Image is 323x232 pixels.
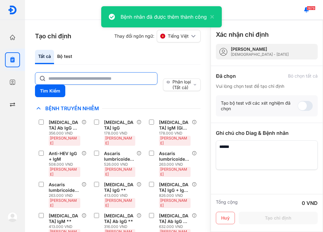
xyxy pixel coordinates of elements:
[231,52,289,57] div: [DEMOGRAPHIC_DATA] - [DATE]
[159,120,189,131] div: [MEDICAL_DATA] IgM (Giun tròn chuột)
[121,13,207,21] div: Bệnh nhân đã được thêm thành công
[159,151,189,162] div: Ascaris lumbricoides IgG (Giun đũa)
[159,162,192,167] div: 263.000 VND
[104,224,137,229] div: 316.000 VND
[35,32,71,40] h3: Tạo chỉ định
[49,131,82,136] div: 356.000 VND
[49,182,79,193] div: Ascaris lumbricoides IgM (Giun đũa)
[159,193,192,198] div: 826.000 VND
[8,5,17,15] img: logo
[49,193,82,198] div: 263.000 VND
[160,198,187,208] span: [PERSON_NAME]
[49,213,79,224] div: [MEDICAL_DATA] IgM **
[104,213,134,224] div: [MEDICAL_DATA] Ab IgG **
[216,199,238,207] div: Tổng cộng
[104,193,137,198] div: 413.000 VND
[49,120,79,131] div: [MEDICAL_DATA] Ab IgG + IgM
[216,30,269,39] h3: Xác nhận chỉ định
[239,212,318,224] button: Tạo chỉ định
[216,129,318,137] div: Ghi chú cho Diag & Bệnh nhân
[159,224,192,229] div: 632.000 VND
[104,131,137,136] div: 178.000 VND
[49,224,82,229] div: 413.000 VND
[104,162,137,167] div: 526.000 VND
[114,30,201,42] div: Thay đổi ngôn ngữ:
[207,13,214,21] button: close
[35,50,54,64] div: Tất cả
[42,105,102,111] span: Bệnh Truyền Nhiễm
[302,199,318,207] div: 0 VND
[49,151,79,162] div: Anti-HEV IgG + IgM
[160,167,187,177] span: [PERSON_NAME]
[216,72,236,80] div: Đã chọn
[231,46,289,52] div: [PERSON_NAME]
[159,182,189,193] div: [MEDICAL_DATA] IgG + IgM **
[50,167,77,177] span: [PERSON_NAME]
[54,50,75,64] div: Bộ test
[49,162,82,167] div: 508.000 VND
[104,151,134,162] div: Ascaris lumbricoides Ab IgG + IgM
[166,79,193,90] div: Phân loại (Tất cả)
[104,120,134,131] div: [MEDICAL_DATA] IgG
[7,212,17,222] img: logo
[159,131,192,136] div: 178.000 VND
[288,73,318,79] div: Bỏ chọn tất cả
[50,136,77,145] span: [PERSON_NAME]
[159,213,189,224] div: [MEDICAL_DATA] Ab IgG + IgM **
[105,136,132,145] span: [PERSON_NAME]
[307,6,316,10] span: 1679
[35,85,65,97] button: Tìm Kiếm
[216,212,235,224] button: Huỷ
[216,83,318,89] div: Vui lòng chọn test để tạo chỉ định
[105,198,132,208] span: [PERSON_NAME]
[221,100,298,111] div: Tạo bộ test với các xét nghiệm đã chọn
[104,182,134,193] div: [MEDICAL_DATA] IgG **
[105,167,132,177] span: [PERSON_NAME]
[160,136,187,145] span: [PERSON_NAME]
[50,198,77,208] span: [PERSON_NAME]
[168,33,189,39] span: Tiếng Việt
